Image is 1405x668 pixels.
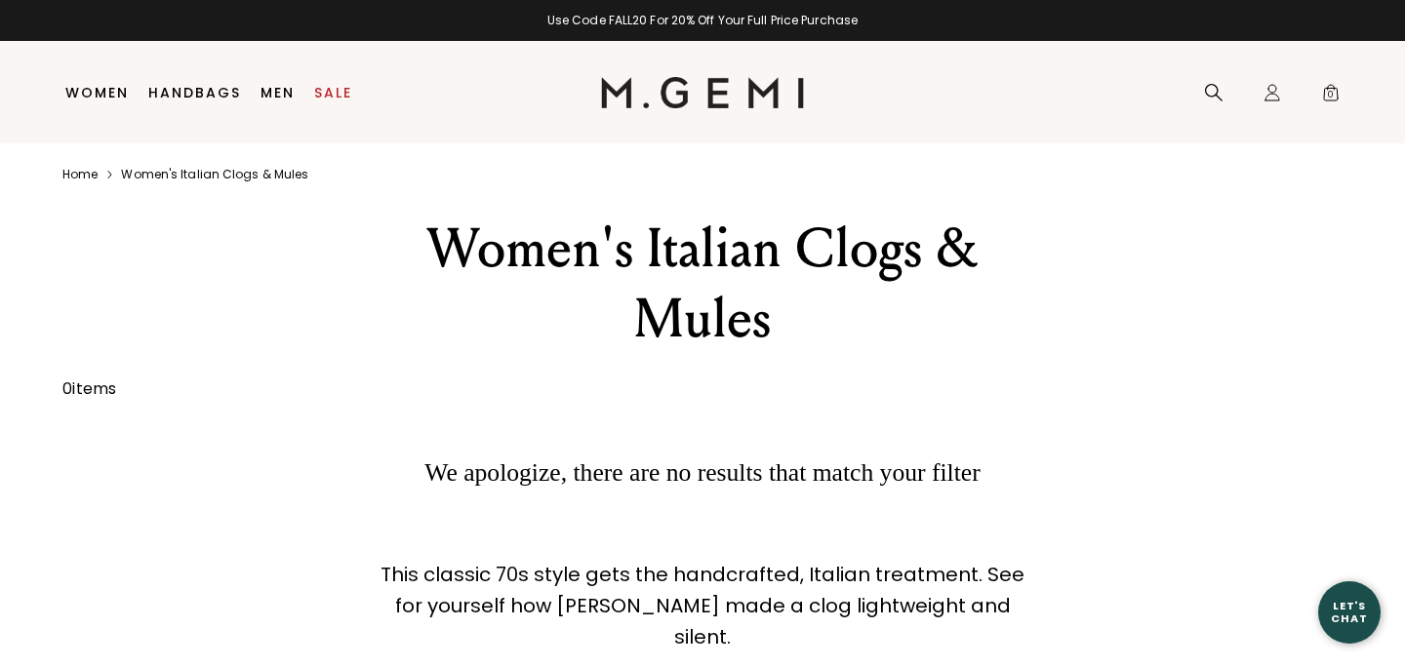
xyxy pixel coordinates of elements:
[62,167,98,182] a: Home
[62,377,117,401] div: 0 items
[1318,600,1381,624] div: Let's Chat
[314,85,352,100] a: Sale
[148,85,241,100] a: Handbags
[65,85,129,100] a: Women
[601,77,805,108] img: M.Gemi
[1321,87,1341,106] span: 0
[374,559,1032,652] div: This classic 70s style gets the handcrafted, Italian treatment. See for yourself how [PERSON_NAME...
[121,167,308,182] a: Women's italian clogs & mules
[364,214,1041,354] div: Women's Italian Clogs & Mules
[261,85,295,100] a: Men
